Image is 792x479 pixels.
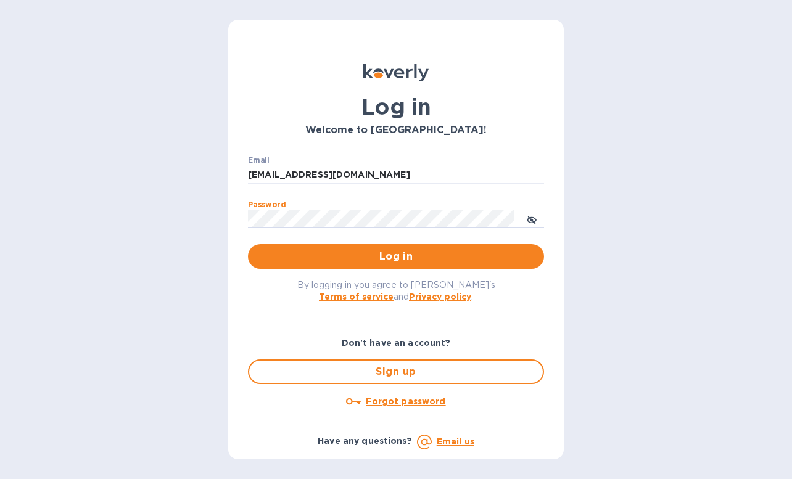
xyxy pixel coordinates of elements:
[248,94,544,120] h1: Log in
[318,436,412,446] b: Have any questions?
[366,396,445,406] u: Forgot password
[248,125,544,136] h3: Welcome to [GEOGRAPHIC_DATA]!
[519,207,544,231] button: toggle password visibility
[437,436,474,446] a: Email us
[248,244,544,269] button: Log in
[342,338,451,348] b: Don't have an account?
[258,249,534,264] span: Log in
[248,201,286,208] label: Password
[319,292,394,301] a: Terms of service
[259,364,533,379] span: Sign up
[248,157,270,164] label: Email
[409,292,471,301] a: Privacy policy
[248,359,544,384] button: Sign up
[297,280,495,301] span: By logging in you agree to [PERSON_NAME]'s and .
[363,64,429,81] img: Koverly
[248,166,544,184] input: Enter email address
